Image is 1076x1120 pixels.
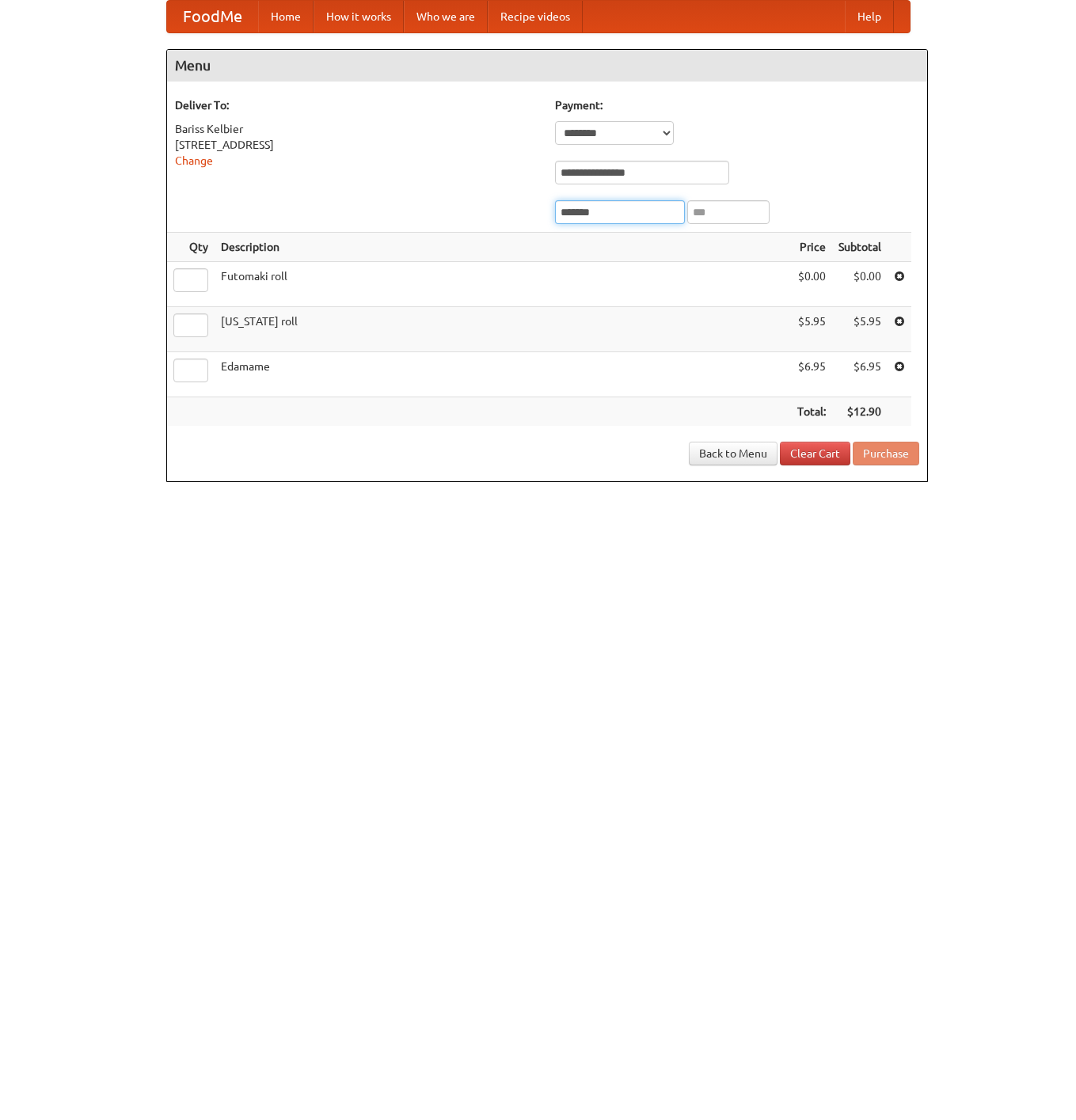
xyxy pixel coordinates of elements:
[175,121,539,137] div: Bariss Kelbier
[215,307,791,352] td: [US_STATE] roll
[175,97,539,113] h5: Deliver To:
[689,442,778,465] a: Back to Menu
[832,262,888,307] td: $0.00
[404,1,488,32] a: Who we are
[791,397,832,427] th: Total:
[853,442,919,465] button: Purchase
[167,50,927,82] h4: Menu
[791,307,832,352] td: $5.95
[791,352,832,397] td: $6.95
[555,97,919,113] h5: Payment:
[215,233,791,262] th: Description
[258,1,314,32] a: Home
[215,352,791,397] td: Edamame
[215,262,791,307] td: Futomaki roll
[845,1,894,32] a: Help
[832,352,888,397] td: $6.95
[832,307,888,352] td: $5.95
[175,137,539,153] div: [STREET_ADDRESS]
[780,442,850,465] a: Clear Cart
[791,262,832,307] td: $0.00
[167,1,258,32] a: FoodMe
[832,233,888,262] th: Subtotal
[314,1,404,32] a: How it works
[488,1,583,32] a: Recipe videos
[832,397,888,427] th: $12.90
[791,233,832,262] th: Price
[175,154,213,167] a: Change
[167,233,215,262] th: Qty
